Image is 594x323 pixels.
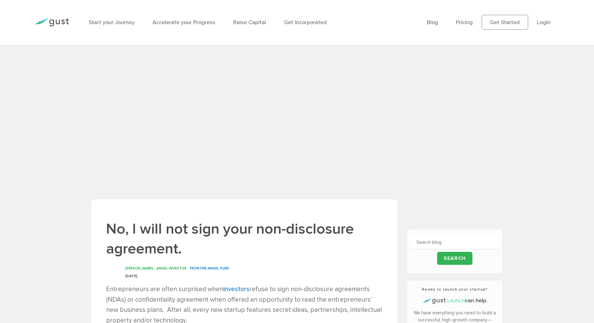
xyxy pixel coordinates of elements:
a: Get Incorporated [284,19,327,26]
h3: Ready to launch your startup? [410,286,499,292]
input: Search [437,252,472,265]
img: Gust Logo [34,18,69,27]
span: [DATE] [125,274,138,278]
a: Start your Journey [89,19,135,26]
a: investors [223,285,249,293]
h4: can help. [410,297,499,305]
h1: No, I will not sign your non-disclosure agreement. [106,219,383,259]
a: Pricing [456,19,473,26]
a: Accelerate your Progress [153,19,215,26]
a: Login [537,19,551,26]
span: , Angel Investor [155,266,187,270]
span: [PERSON_NAME] [125,266,153,270]
a: Blog [427,19,438,26]
input: Search blog [410,235,499,249]
a: Raise Capital [233,19,266,26]
a: Get Started [482,15,528,30]
span: , Frontier Angel Fund [188,266,229,270]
